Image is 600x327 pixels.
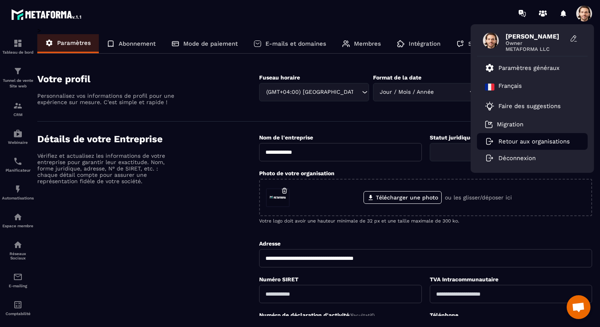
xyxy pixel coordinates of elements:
p: CRM [2,112,34,117]
img: social-network [13,240,23,250]
p: Mode de paiement [183,40,238,47]
span: [PERSON_NAME] [506,33,565,40]
div: Search for option [373,83,481,101]
label: Téléphone [430,312,458,318]
p: ou les glisser/déposer ici [445,194,512,201]
a: formationformationTunnel de vente Site web [2,60,34,95]
p: Retour aux organisations [498,138,570,145]
input: Search for option [436,88,467,97]
p: Webinaire [2,140,34,145]
p: Migration [497,121,523,128]
a: Retour aux organisations [485,138,570,145]
span: Owner [506,40,565,46]
h4: Votre profil [37,74,259,85]
a: emailemailE-mailing [2,266,34,294]
a: Faire des suggestions [485,101,570,111]
p: Paramètres [57,39,91,46]
a: formationformationTableau de bord [2,33,34,60]
label: Adresse [259,240,281,247]
a: automationsautomationsEspace membre [2,206,34,234]
label: Télécharger une photo [363,191,442,204]
img: logo [11,7,83,21]
p: Faire des suggestions [498,103,561,110]
p: Abonnement [119,40,156,47]
p: E-mails et domaines [265,40,326,47]
p: Tableau de bord [2,50,34,54]
p: Tunnel de vente Site web [2,78,34,89]
label: Photo de votre organisation [259,170,335,176]
label: Numéro SIRET [259,276,298,282]
img: accountant [13,300,23,310]
label: Nom de l'entreprise [259,134,313,141]
p: Français [498,82,522,92]
input: Search for option [435,148,579,157]
p: Espace membre [2,224,34,228]
img: formation [13,39,23,48]
a: social-networksocial-networkRéseaux Sociaux [2,234,34,266]
div: Search for option [430,143,592,161]
a: automationsautomationsAutomatisations [2,178,34,206]
label: Fuseau horaire [259,74,300,81]
span: Jour / Mois / Année [378,88,436,97]
span: (Facultatif) [349,313,375,318]
p: Personnalisez vos informations de profil pour une expérience sur mesure. C'est simple et rapide ! [37,93,176,105]
p: Réseaux Sociaux [2,252,34,260]
div: Search for option [259,83,369,101]
a: schedulerschedulerPlanificateur [2,151,34,178]
img: formation [13,101,23,110]
label: TVA Intracommunautaire [430,276,498,282]
p: Membres [354,40,381,47]
p: Planificateur [2,168,34,172]
label: Statut juridique [430,134,473,141]
a: Paramètres généraux [485,63,560,73]
a: automationsautomationsWebinaire [2,123,34,151]
a: accountantaccountantComptabilité [2,294,34,322]
span: METAFORMA LLC [506,46,565,52]
h4: Détails de votre Entreprise [37,134,259,145]
p: SMS / Emails / Webinaires [468,40,547,47]
img: formation [13,66,23,76]
p: Paramètres généraux [498,64,560,72]
input: Search for option [354,88,360,97]
a: Migration [485,120,523,128]
p: Vérifiez et actualisez les informations de votre entreprise pour garantir leur exactitude. Nom, f... [37,153,176,184]
label: Numéro de déclaration d'activité [259,312,375,318]
span: (GMT+04:00) [GEOGRAPHIC_DATA] [264,88,354,97]
a: formationformationCRM [2,95,34,123]
p: Déconnexion [498,155,536,162]
p: Automatisations [2,196,34,200]
img: email [13,272,23,282]
p: E-mailing [2,284,34,288]
p: Comptabilité [2,312,34,316]
p: Intégration [409,40,440,47]
img: automations [13,184,23,194]
div: Ouvrir le chat [567,295,590,319]
img: automations [13,129,23,138]
label: Format de la date [373,74,421,81]
p: Votre logo doit avoir une hauteur minimale de 32 px et une taille maximale de 300 ko. [259,218,592,224]
img: automations [13,212,23,222]
img: scheduler [13,157,23,166]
